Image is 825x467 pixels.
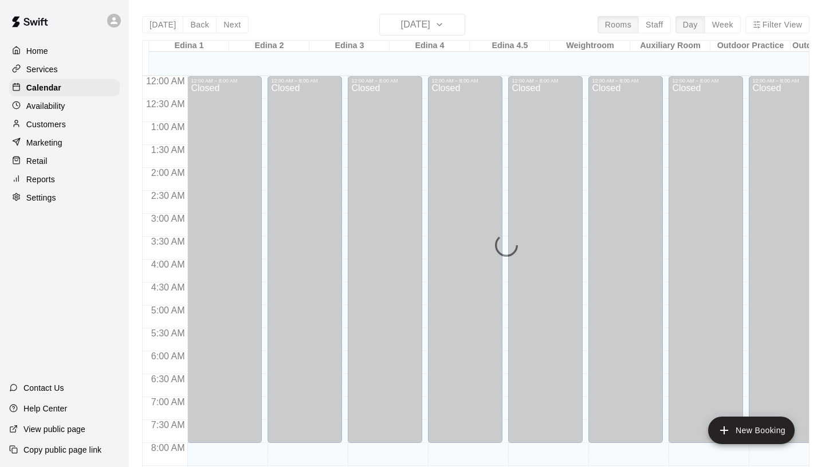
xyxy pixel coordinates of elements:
[148,305,188,315] span: 5:00 AM
[148,168,188,178] span: 2:00 AM
[271,78,339,84] div: 12:00 AM – 8:00 AM
[431,78,499,84] div: 12:00 AM – 8:00 AM
[9,171,120,188] a: Reports
[191,78,258,84] div: 12:00 AM – 8:00 AM
[309,41,390,52] div: Edina 3
[143,99,188,109] span: 12:30 AM
[431,84,499,447] div: Closed
[229,41,309,52] div: Edina 2
[149,41,229,52] div: Edina 1
[470,41,550,52] div: Edina 4.5
[390,41,470,52] div: Edina 4
[26,100,65,112] p: Availability
[9,42,120,60] a: Home
[26,192,56,203] p: Settings
[592,78,659,84] div: 12:00 AM – 8:00 AM
[9,152,120,170] a: Retail
[428,76,502,443] div: 12:00 AM – 8:00 AM: Closed
[148,260,188,269] span: 4:00 AM
[148,282,188,292] span: 4:30 AM
[26,174,55,185] p: Reports
[148,237,188,246] span: 3:30 AM
[592,84,659,447] div: Closed
[271,84,339,447] div: Closed
[268,76,342,443] div: 12:00 AM – 8:00 AM: Closed
[9,116,120,133] a: Customers
[148,191,188,201] span: 2:30 AM
[669,76,743,443] div: 12:00 AM – 8:00 AM: Closed
[148,214,188,223] span: 3:00 AM
[191,84,258,447] div: Closed
[148,443,188,453] span: 8:00 AM
[630,41,710,52] div: Auxiliary Room
[588,76,663,443] div: 12:00 AM – 8:00 AM: Closed
[23,423,85,435] p: View public page
[26,137,62,148] p: Marketing
[550,41,630,52] div: Weightroom
[148,328,188,338] span: 5:30 AM
[148,420,188,430] span: 7:30 AM
[708,417,795,444] button: add
[672,84,740,447] div: Closed
[23,382,64,394] p: Contact Us
[148,122,188,132] span: 1:00 AM
[9,79,120,96] a: Calendar
[710,41,791,52] div: Outdoor Practice
[187,76,262,443] div: 12:00 AM – 8:00 AM: Closed
[672,78,740,84] div: 12:00 AM – 8:00 AM
[148,145,188,155] span: 1:30 AM
[508,76,583,443] div: 12:00 AM – 8:00 AM: Closed
[9,61,120,78] a: Services
[23,403,67,414] p: Help Center
[143,76,188,86] span: 12:00 AM
[9,97,120,115] a: Availability
[351,78,419,84] div: 12:00 AM – 8:00 AM
[26,64,58,75] p: Services
[9,189,120,206] a: Settings
[26,45,48,57] p: Home
[752,84,820,447] div: Closed
[148,397,188,407] span: 7:00 AM
[512,84,579,447] div: Closed
[348,76,422,443] div: 12:00 AM – 8:00 AM: Closed
[23,444,101,456] p: Copy public page link
[148,374,188,384] span: 6:30 AM
[749,76,823,443] div: 12:00 AM – 8:00 AM: Closed
[351,84,419,447] div: Closed
[512,78,579,84] div: 12:00 AM – 8:00 AM
[9,134,120,151] a: Marketing
[752,78,820,84] div: 12:00 AM – 8:00 AM
[148,351,188,361] span: 6:00 AM
[26,82,61,93] p: Calendar
[26,155,48,167] p: Retail
[26,119,66,130] p: Customers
